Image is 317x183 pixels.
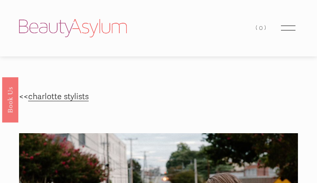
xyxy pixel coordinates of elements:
[259,24,264,32] span: 0
[28,92,89,102] a: charlotte stylists
[19,19,127,37] img: Beauty Asylum | Bridal Hair &amp; Makeup Charlotte &amp; Atlanta
[256,24,259,32] span: (
[256,22,267,34] a: 0 items in cart
[19,90,298,104] p: <<
[2,77,18,122] a: Book Us
[264,24,268,32] span: )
